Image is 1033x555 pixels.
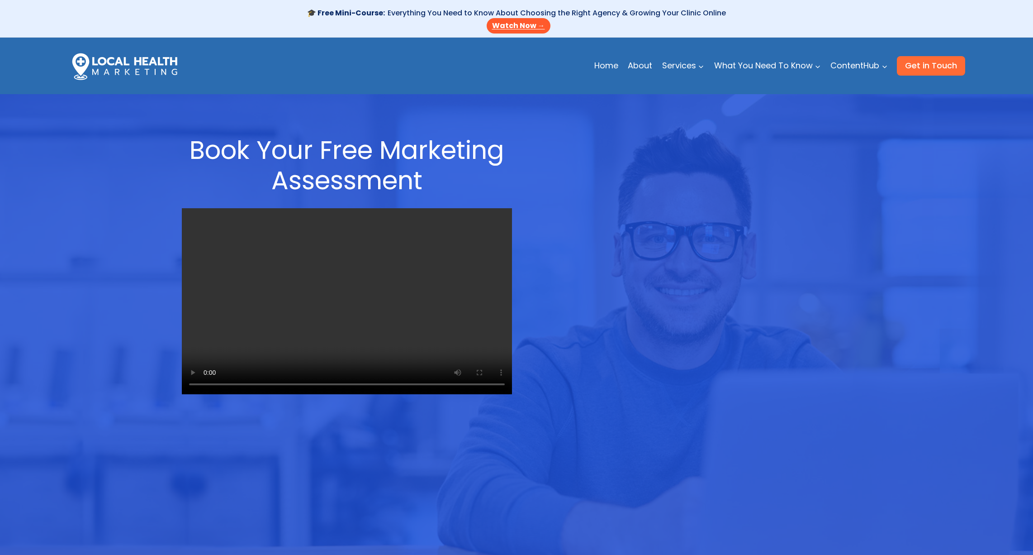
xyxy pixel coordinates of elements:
a: ContentHub [825,58,892,74]
p: Everything You Need to Know About Choosing the Right Agency & Growing Your Clinic Online [300,5,733,37]
a: Get in Touch [897,56,965,76]
nav: Primary Navigation [589,58,892,74]
a: Home [589,58,623,74]
span: ContentHub [830,61,887,71]
span: Services [662,61,704,71]
a: What You Need To Know [709,58,826,74]
h2: Book Your Free Marketing Assessment [182,135,512,196]
a: Services [657,58,709,74]
img: LHM_logo__white [68,38,181,94]
strong: 🎓 Free Mini-Course: [307,8,385,18]
a: Watch Now → [487,18,550,33]
a: About [623,58,658,74]
span: What You Need To Know [714,61,821,71]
